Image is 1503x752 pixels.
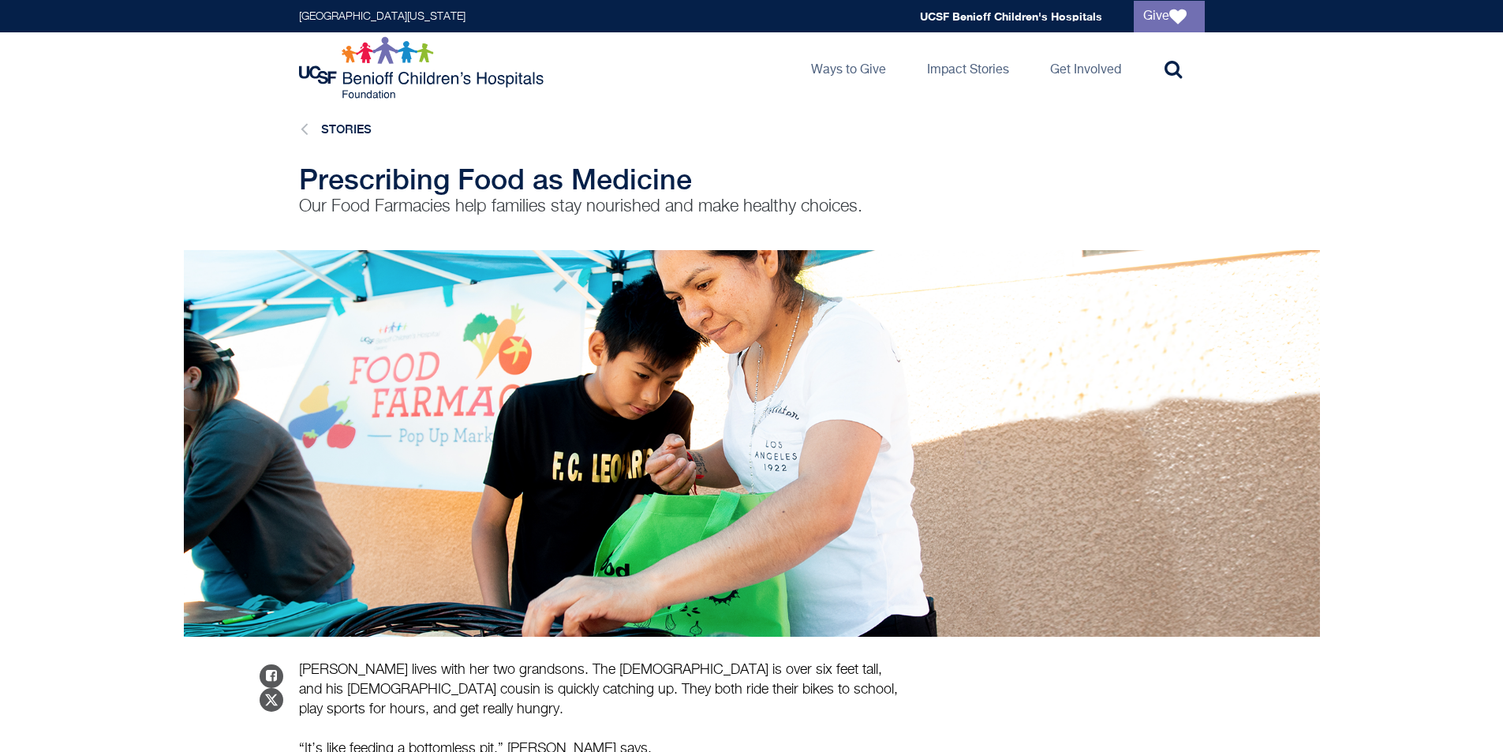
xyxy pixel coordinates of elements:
a: Impact Stories [914,32,1022,103]
a: UCSF Benioff Children's Hospitals [920,9,1102,23]
a: Stories [321,122,372,136]
span: Prescribing Food as Medicine [299,163,692,196]
p: Our Food Farmacies help families stay nourished and make healthy choices. [299,195,907,219]
a: [GEOGRAPHIC_DATA][US_STATE] [299,11,465,22]
a: Ways to Give [798,32,899,103]
img: Logo for UCSF Benioff Children's Hospitals Foundation [299,36,548,99]
a: Get Involved [1038,32,1134,103]
a: Give [1134,1,1205,32]
p: [PERSON_NAME] lives with her two grandsons. The [DEMOGRAPHIC_DATA] is over six feet tall, and his... [299,660,907,720]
